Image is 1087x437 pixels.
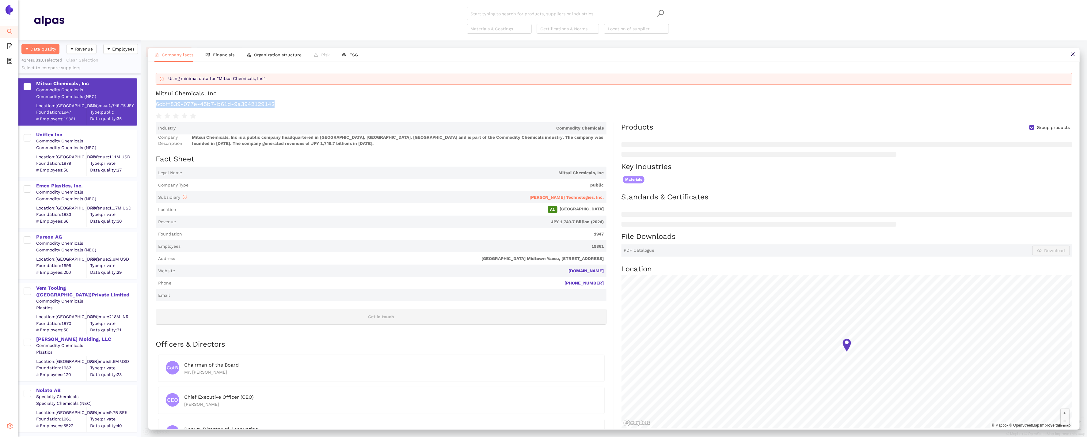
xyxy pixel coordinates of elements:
[184,231,604,237] span: 1947
[156,113,162,119] span: star
[154,53,159,57] span: file-text
[178,219,604,225] span: JPY 1,749.7 Billion (2024)
[247,53,251,57] span: apartment
[1066,48,1080,62] button: close
[158,195,187,200] span: Subsidiary
[67,44,97,54] button: caret-downRevenue
[36,343,137,349] div: Commodity Chemicals
[36,160,86,167] span: Foundation: 1979
[7,421,13,433] span: setting
[90,263,137,269] span: Type: private
[158,125,176,131] span: Industry
[36,247,137,253] div: Commodity Chemicals (NEC)
[36,416,86,422] span: Foundation: 1961
[36,349,137,356] div: Plastics
[36,131,137,138] div: Uniflex Inc
[156,100,1072,108] h1: 6cbff839-077e-45b7-b61d-9a3942129142
[66,55,102,65] button: Clear Selection
[190,113,196,119] span: star
[36,138,137,144] div: Commodity Chemicals
[184,170,604,176] span: Mitsui Chemicals, Inc
[162,52,193,57] span: Company facts
[90,314,137,320] div: Revenue: 218M INR
[183,243,604,250] span: 19861
[21,44,59,54] button: caret-downData quality
[621,192,1072,202] h2: Standards & Certificates
[21,65,138,71] div: Select to compare suppliers
[36,212,86,218] span: Foundation: 1983
[156,154,606,164] h2: Fact Sheet
[90,365,137,371] span: Type: private
[36,205,86,211] div: Location: [GEOGRAPHIC_DATA]
[321,52,330,57] span: Risk
[657,9,664,17] span: search
[623,420,650,427] a: Mapbox logo
[1061,417,1069,425] button: Zoom out
[184,401,597,408] div: [PERSON_NAME]
[191,182,604,188] span: public
[36,109,86,115] span: Foundation: 1947
[158,231,182,237] span: Foundation
[36,305,137,311] div: Plastics
[181,113,188,119] span: star
[167,394,178,407] span: CEO
[90,167,137,173] span: Data quality: 27
[90,212,137,218] span: Type: private
[90,423,137,429] span: Data quality: 40
[184,362,239,368] span: Chairman of the Board
[7,41,13,53] span: file-add
[342,53,346,57] span: eye
[183,195,187,199] span: info-circle
[36,87,137,93] div: Commodity Chemicals
[36,256,86,262] div: Location: [GEOGRAPHIC_DATA]
[21,58,62,62] span: 41 results, 0 selected
[36,196,137,202] div: Commodity Chemicals (NEC)
[90,416,137,422] span: Type: private
[36,394,137,400] div: Specialty Chemicals
[158,243,181,250] span: Employees
[90,371,137,378] span: Data quality: 28
[103,44,138,54] button: caret-downEmployees
[7,56,13,68] span: container
[90,160,137,167] span: Type: private
[530,195,604,200] span: [PERSON_NAME] Technologies, Inc.
[90,269,137,275] span: Data quality: 29
[36,358,86,364] div: Location: [GEOGRAPHIC_DATA]
[36,154,86,160] div: Location: [GEOGRAPHIC_DATA]
[36,240,137,247] div: Commodity Chemicals
[90,103,137,108] div: Revenue: 1,749.7B JPY
[164,113,170,119] span: star
[36,94,137,100] div: Commodity Chemicals (NEC)
[168,76,1070,82] div: Using minimal data for "Mitsui Chemicals, Inc".
[112,46,135,52] span: Employees
[158,280,171,286] span: Phone
[90,218,137,224] span: Data quality: 30
[156,339,606,350] h2: Officers & Directors
[90,205,137,211] div: Revenue: 11.7M USD
[36,336,137,343] div: [PERSON_NAME] Molding, LLC
[158,182,188,188] span: Company Type
[158,207,176,213] span: Location
[90,116,137,122] span: Data quality: 35
[36,285,137,299] div: Vem Tooling ([GEOGRAPHIC_DATA])Private Limited
[36,371,86,378] span: # Employees: 120
[34,13,64,28] img: Homepage
[184,369,597,375] div: Mr. [PERSON_NAME]
[192,134,604,146] span: Mitsui Chemicals, Inc is a public company headquartered in [GEOGRAPHIC_DATA], [GEOGRAPHIC_DATA], ...
[1070,52,1075,57] span: close
[36,80,137,87] div: Mitsui Chemicals, Inc
[158,256,175,262] span: Address
[36,116,86,122] span: # Employees: 19861
[90,154,137,160] div: Revenue: 111M USD
[158,219,176,225] span: Revenue
[1034,125,1072,131] span: Group products
[36,234,137,240] div: Pureon AG
[36,218,86,224] span: # Employees: 66
[36,314,86,320] div: Location: [GEOGRAPHIC_DATA]
[623,176,644,183] span: Materials
[75,46,93,52] span: Revenue
[621,162,1072,172] h2: Key Industries
[36,387,137,394] div: Nolato AB
[36,263,86,269] span: Foundation: 1995
[1061,409,1069,417] button: Zoom in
